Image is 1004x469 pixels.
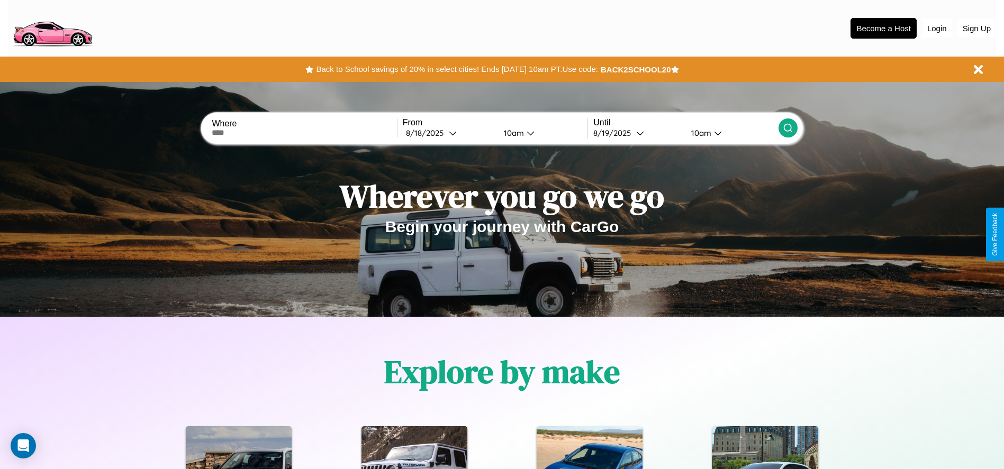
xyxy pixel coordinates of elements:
[851,18,917,39] button: Become a Host
[495,127,588,139] button: 10am
[601,65,671,74] b: BACK2SCHOOL20
[8,5,97,49] img: logo
[212,119,396,128] label: Where
[406,128,449,138] div: 8 / 18 / 2025
[403,127,495,139] button: 8/18/2025
[499,128,527,138] div: 10am
[922,19,952,38] button: Login
[593,118,778,127] label: Until
[313,62,600,77] button: Back to School savings of 20% in select cities! Ends [DATE] 10am PT.Use code:
[683,127,779,139] button: 10am
[384,350,620,393] h1: Explore by make
[957,19,996,38] button: Sign Up
[403,118,587,127] label: From
[593,128,636,138] div: 8 / 19 / 2025
[11,433,36,458] div: Open Intercom Messenger
[991,213,999,256] div: Give Feedback
[686,128,714,138] div: 10am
